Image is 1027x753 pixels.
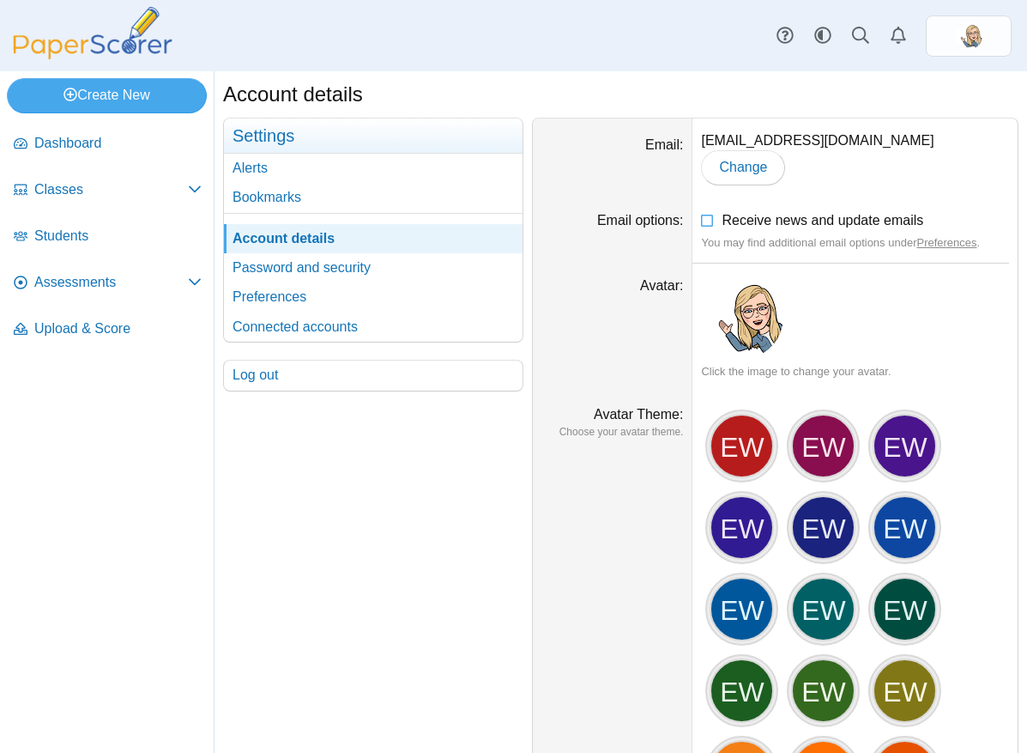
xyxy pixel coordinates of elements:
[955,22,982,50] img: ps.zKYLFpFWctilUouI
[791,659,855,723] div: EW
[224,361,523,390] a: Log out
[34,319,202,338] span: Upload & Score
[7,78,207,112] a: Create New
[7,216,208,258] a: Students
[541,425,683,440] dfn: Choose your avatar theme.
[7,47,178,62] a: PaperScorer
[34,273,188,292] span: Assessments
[645,137,683,152] label: Email
[710,414,774,478] div: EW
[879,17,917,55] a: Alerts
[710,577,774,641] div: EW
[701,276,783,359] img: ps.zKYLFpFWctilUouI
[7,7,178,59] img: PaperScorer
[223,80,363,109] h1: Account details
[722,213,923,228] span: Receive news and update emails
[224,183,523,212] a: Bookmarks
[7,170,208,211] a: Classes
[34,227,202,246] span: Students
[701,364,1009,380] div: Click the image to change your avatar.
[916,236,976,249] a: Preferences
[34,180,188,199] span: Classes
[701,235,1009,251] div: You may find additional email options under .
[597,213,684,228] label: Email options
[692,118,1018,198] dd: [EMAIL_ADDRESS][DOMAIN_NAME]
[791,495,855,560] div: EW
[873,414,937,478] div: EW
[873,659,937,723] div: EW
[719,160,767,174] span: Change
[594,407,683,422] label: Avatar Theme
[7,263,208,304] a: Assessments
[224,118,523,154] h3: Settings
[701,150,785,185] a: Change
[7,124,208,165] a: Dashboard
[224,224,523,253] a: Account details
[791,577,855,641] div: EW
[955,22,982,50] span: Emily Wasley
[873,495,937,560] div: EW
[224,313,523,342] a: Connected accounts
[224,253,523,282] a: Password and security
[224,154,523,183] a: Alerts
[791,414,855,478] div: EW
[34,134,202,153] span: Dashboard
[224,282,523,312] a: Preferences
[710,659,774,723] div: EW
[7,309,208,350] a: Upload & Score
[926,15,1012,57] a: ps.zKYLFpFWctilUouI
[710,495,774,560] div: EW
[640,278,683,293] label: Avatar
[873,577,937,641] div: EW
